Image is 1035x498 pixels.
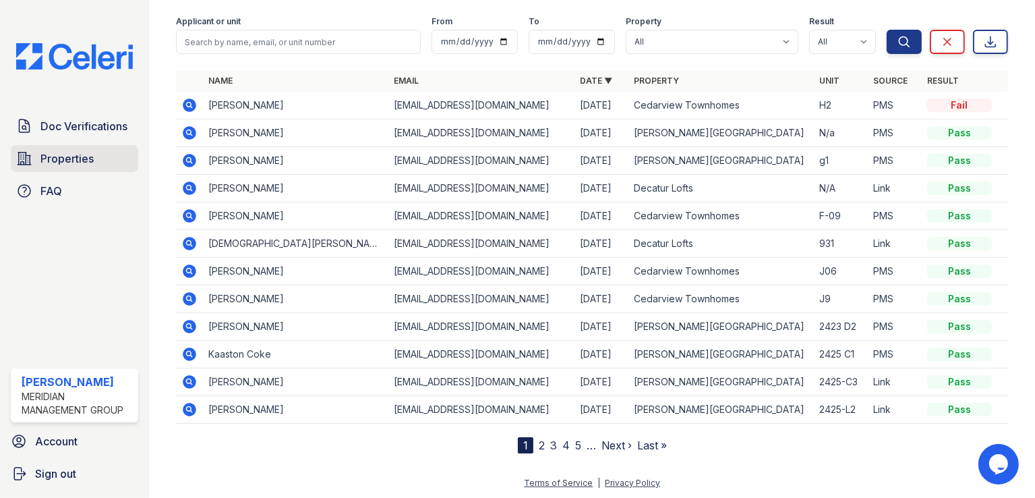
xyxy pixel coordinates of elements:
[628,341,814,368] td: [PERSON_NAME][GEOGRAPHIC_DATA]
[868,147,922,175] td: PMS
[868,313,922,341] td: PMS
[814,92,868,119] td: H2
[176,16,241,27] label: Applicant or unit
[22,374,133,390] div: [PERSON_NAME]
[389,230,574,258] td: [EMAIL_ADDRESS][DOMAIN_NAME]
[927,99,992,112] div: Fail
[389,341,574,368] td: [EMAIL_ADDRESS][DOMAIN_NAME]
[574,230,628,258] td: [DATE]
[35,433,78,449] span: Account
[40,118,127,134] span: Doc Verifications
[927,209,992,223] div: Pass
[394,76,419,86] a: Email
[539,439,545,452] a: 2
[927,320,992,333] div: Pass
[389,92,574,119] td: [EMAIL_ADDRESS][DOMAIN_NAME]
[628,119,814,147] td: [PERSON_NAME][GEOGRAPHIC_DATA]
[814,341,868,368] td: 2425 C1
[626,16,661,27] label: Property
[5,43,144,70] img: CE_Logo_Blue-a8612792a0a2168367f1c8372b55b34899dd931a85d93a1a3d3e32e68fde9ad4.png
[819,76,839,86] a: Unit
[389,119,574,147] td: [EMAIL_ADDRESS][DOMAIN_NAME]
[628,368,814,396] td: [PERSON_NAME][GEOGRAPHIC_DATA]
[927,348,992,361] div: Pass
[5,460,144,487] a: Sign out
[574,313,628,341] td: [DATE]
[389,313,574,341] td: [EMAIL_ADDRESS][DOMAIN_NAME]
[203,147,388,175] td: [PERSON_NAME]
[203,285,388,313] td: [PERSON_NAME]
[868,285,922,313] td: PMS
[574,119,628,147] td: [DATE]
[203,230,388,258] td: [DEMOGRAPHIC_DATA][PERSON_NAME]
[873,76,908,86] a: Source
[389,147,574,175] td: [EMAIL_ADDRESS][DOMAIN_NAME]
[978,444,1022,485] iframe: chat widget
[605,478,660,488] a: Privacy Policy
[574,368,628,396] td: [DATE]
[927,182,992,195] div: Pass
[628,313,814,341] td: [PERSON_NAME][GEOGRAPHIC_DATA]
[574,285,628,313] td: [DATE]
[868,202,922,230] td: PMS
[927,403,992,416] div: Pass
[203,258,388,285] td: [PERSON_NAME]
[22,390,133,417] div: Meridian Management Group
[203,119,388,147] td: [PERSON_NAME]
[814,175,868,202] td: N/A
[628,175,814,202] td: Decatur Lofts
[637,439,667,452] a: Last »
[389,258,574,285] td: [EMAIL_ADDRESS][DOMAIN_NAME]
[529,16,539,27] label: To
[389,396,574,424] td: [EMAIL_ADDRESS][DOMAIN_NAME]
[574,396,628,424] td: [DATE]
[40,183,62,199] span: FAQ
[814,202,868,230] td: F-09
[203,396,388,424] td: [PERSON_NAME]
[587,437,596,453] span: …
[927,126,992,140] div: Pass
[868,230,922,258] td: Link
[575,439,581,452] a: 5
[868,175,922,202] td: Link
[868,92,922,119] td: PMS
[814,313,868,341] td: 2423 D2
[814,368,868,396] td: 2425-C3
[868,258,922,285] td: PMS
[203,368,388,396] td: [PERSON_NAME]
[927,76,959,86] a: Result
[40,150,94,167] span: Properties
[814,285,868,313] td: J9
[432,16,452,27] label: From
[927,292,992,306] div: Pass
[203,92,388,119] td: [PERSON_NAME]
[11,177,138,204] a: FAQ
[927,375,992,389] div: Pass
[203,341,388,368] td: Kaaston Coke
[628,230,814,258] td: Decatur Lofts
[628,92,814,119] td: Cedarview Townhomes
[634,76,679,86] a: Property
[574,92,628,119] td: [DATE]
[550,439,557,452] a: 3
[389,368,574,396] td: [EMAIL_ADDRESS][DOMAIN_NAME]
[597,478,600,488] div: |
[11,145,138,172] a: Properties
[203,202,388,230] td: [PERSON_NAME]
[814,147,868,175] td: g1
[203,175,388,202] td: [PERSON_NAME]
[11,113,138,140] a: Doc Verifications
[574,341,628,368] td: [DATE]
[927,154,992,167] div: Pass
[601,439,632,452] a: Next ›
[809,16,834,27] label: Result
[628,258,814,285] td: Cedarview Townhomes
[574,175,628,202] td: [DATE]
[389,285,574,313] td: [EMAIL_ADDRESS][DOMAIN_NAME]
[814,396,868,424] td: 2425-L2
[927,237,992,250] div: Pass
[518,437,533,453] div: 1
[927,265,992,278] div: Pass
[203,313,388,341] td: [PERSON_NAME]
